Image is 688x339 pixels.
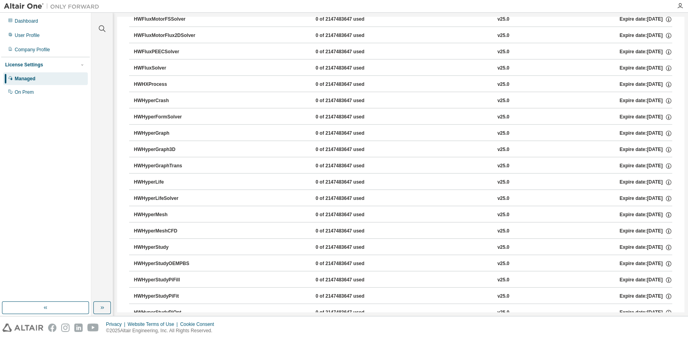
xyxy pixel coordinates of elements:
div: Expire date: [DATE] [619,146,672,153]
div: HWHXProcess [134,81,205,88]
img: facebook.svg [48,324,56,332]
div: Cookie Consent [180,321,218,327]
button: HWHyperFormSolver0 of 2147483647 usedv25.0Expire date:[DATE] [134,108,672,126]
div: HWHyperStudyPiOpt [134,309,205,316]
div: v25.0 [497,65,509,72]
div: Expire date: [DATE] [619,293,672,300]
button: HWHyperStudyPiFill0 of 2147483647 usedv25.0Expire date:[DATE] [134,271,672,289]
div: 0 of 2147483647 used [315,195,387,202]
div: HWHyperGraph3D [134,146,205,153]
img: Altair One [4,2,103,10]
button: HWHyperStudy0 of 2147483647 usedv25.0Expire date:[DATE] [134,239,672,256]
div: v25.0 [497,130,509,137]
div: Expire date: [DATE] [619,32,672,39]
div: HWHyperFormSolver [134,114,205,121]
button: HWHyperLifeSolver0 of 2147483647 usedv25.0Expire date:[DATE] [134,190,672,207]
img: youtube.svg [87,324,99,332]
div: Expire date: [DATE] [619,211,672,219]
div: Expire date: [DATE] [619,277,672,284]
div: HWHyperGraphTrans [134,163,205,170]
div: v25.0 [497,195,509,202]
div: v25.0 [497,97,509,105]
button: HWHyperGraph0 of 2147483647 usedv25.0Expire date:[DATE] [134,125,672,142]
button: HWHyperGraphTrans0 of 2147483647 usedv25.0Expire date:[DATE] [134,157,672,175]
div: On Prem [15,89,34,95]
div: Expire date: [DATE] [619,97,672,105]
p: © 2025 Altair Engineering, Inc. All Rights Reserved. [106,327,219,334]
div: License Settings [5,62,43,68]
div: Expire date: [DATE] [619,309,672,316]
div: v25.0 [497,211,509,219]
button: HWFluxSolver0 of 2147483647 usedv25.0Expire date:[DATE] [134,60,672,77]
div: HWFluxPEECSolver [134,48,205,56]
div: 0 of 2147483647 used [315,81,387,88]
div: v25.0 [497,260,509,267]
button: HWFluxMotorFSSolver0 of 2147483647 usedv25.0Expire date:[DATE] [134,11,672,28]
div: Expire date: [DATE] [619,260,672,267]
div: v25.0 [497,146,509,153]
div: HWHyperStudyPiFill [134,277,205,284]
div: Managed [15,76,35,82]
div: Expire date: [DATE] [619,179,672,186]
img: linkedin.svg [74,324,83,332]
div: 0 of 2147483647 used [315,48,387,56]
button: HWHyperStudyPiFit0 of 2147483647 usedv25.0Expire date:[DATE] [134,288,672,305]
div: v25.0 [497,16,509,23]
div: HWFluxMotorFSSolver [134,16,205,23]
div: HWHyperMesh [134,211,205,219]
div: v25.0 [497,81,509,88]
button: HWHyperMeshCFD0 of 2147483647 usedv25.0Expire date:[DATE] [134,223,672,240]
div: Expire date: [DATE] [619,81,672,88]
button: HWFluxMotorFlux2DSolver0 of 2147483647 usedv25.0Expire date:[DATE] [134,27,672,45]
div: HWHyperGraph [134,130,205,137]
div: HWHyperLifeSolver [134,195,205,202]
div: v25.0 [497,163,509,170]
button: HWHyperStudyPiOpt0 of 2147483647 usedv25.0Expire date:[DATE] [134,304,672,322]
div: Expire date: [DATE] [619,16,672,23]
div: HWHyperStudy [134,244,205,251]
div: 0 of 2147483647 used [315,65,387,72]
div: HWHyperStudyPiFit [134,293,205,300]
div: HWHyperStudyOEMPBS [134,260,205,267]
div: 0 of 2147483647 used [315,228,387,235]
button: HWHyperMesh0 of 2147483647 usedv25.0Expire date:[DATE] [134,206,672,224]
div: User Profile [15,32,40,39]
div: Privacy [106,321,128,327]
div: 0 of 2147483647 used [315,32,387,39]
div: 0 of 2147483647 used [315,163,387,170]
div: 0 of 2147483647 used [315,211,387,219]
div: v25.0 [497,228,509,235]
div: 0 of 2147483647 used [315,146,387,153]
div: Expire date: [DATE] [619,195,672,202]
div: v25.0 [497,277,509,284]
div: 0 of 2147483647 used [315,130,387,137]
button: HWFluxPEECSolver0 of 2147483647 usedv25.0Expire date:[DATE] [134,43,672,61]
button: HWHyperCrash0 of 2147483647 usedv25.0Expire date:[DATE] [134,92,672,110]
div: Expire date: [DATE] [619,130,672,137]
div: HWFluxMotorFlux2DSolver [134,32,205,39]
div: v25.0 [497,179,509,186]
div: Expire date: [DATE] [619,244,672,251]
div: Company Profile [15,46,50,53]
div: 0 of 2147483647 used [315,114,387,121]
button: HWHyperLife0 of 2147483647 usedv25.0Expire date:[DATE] [134,174,672,191]
div: 0 of 2147483647 used [315,260,387,267]
div: Expire date: [DATE] [619,65,672,72]
div: 0 of 2147483647 used [315,309,387,316]
button: HWHyperGraph3D0 of 2147483647 usedv25.0Expire date:[DATE] [134,141,672,159]
img: instagram.svg [61,324,70,332]
div: 0 of 2147483647 used [315,179,387,186]
div: 0 of 2147483647 used [315,293,387,300]
div: 0 of 2147483647 used [315,244,387,251]
div: Dashboard [15,18,38,24]
div: HWHyperMeshCFD [134,228,205,235]
div: v25.0 [497,114,509,121]
div: HWHyperLife [134,179,205,186]
div: 0 of 2147483647 used [315,16,387,23]
div: Expire date: [DATE] [619,48,672,56]
div: HWFluxSolver [134,65,205,72]
div: HWHyperCrash [134,97,205,105]
div: v25.0 [497,293,509,300]
div: Expire date: [DATE] [619,228,672,235]
img: altair_logo.svg [2,324,43,332]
